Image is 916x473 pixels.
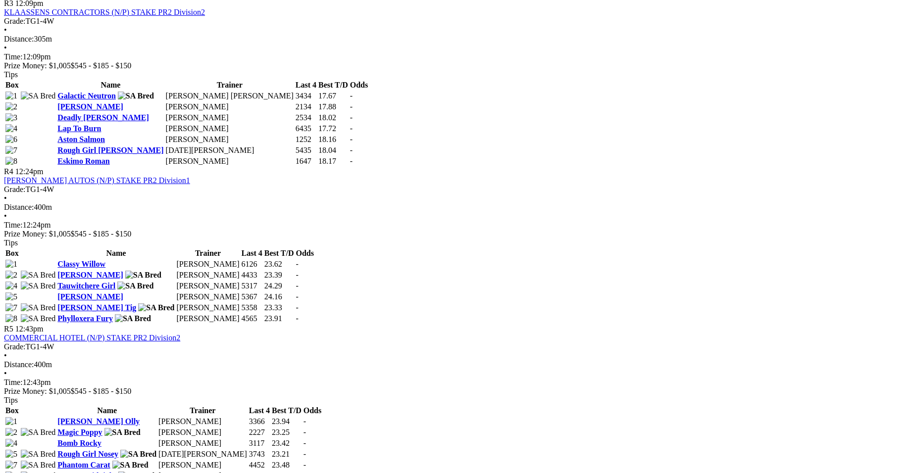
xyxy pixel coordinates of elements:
div: Prize Money: $1,005 [4,387,912,396]
td: [PERSON_NAME] [165,124,294,134]
td: [DATE][PERSON_NAME] [165,145,294,155]
span: - [296,271,298,279]
td: [PERSON_NAME] [158,417,248,426]
div: 305m [4,35,912,44]
img: SA Bred [21,303,56,312]
span: - [296,292,298,301]
td: 17.67 [318,91,349,101]
img: SA Bred [21,282,56,290]
td: 23.33 [264,303,295,313]
img: SA Bred [21,314,56,323]
a: Lap To Burn [57,124,101,133]
td: 18.17 [318,156,349,166]
span: - [296,282,298,290]
span: - [296,314,298,323]
div: 400m [4,360,912,369]
img: 1 [5,260,17,269]
img: 4 [5,282,17,290]
a: Magic Poppy [57,428,102,436]
td: 17.88 [318,102,349,112]
span: Distance: [4,360,34,369]
th: Last 4 [295,80,317,90]
td: [PERSON_NAME] [176,303,240,313]
span: - [350,135,353,143]
td: 4433 [241,270,263,280]
th: Last 4 [241,248,263,258]
a: Phylloxera Fury [57,314,113,323]
img: SA Bred [118,92,154,100]
span: - [304,417,306,426]
span: Grade: [4,17,26,25]
td: 3434 [295,91,317,101]
img: SA Bred [120,450,156,459]
span: - [304,439,306,447]
a: Classy Willow [57,260,105,268]
span: • [4,369,7,378]
div: 12:09pm [4,52,912,61]
td: 24.29 [264,281,295,291]
td: 18.16 [318,135,349,144]
a: Rough Girl Nosey [57,450,118,458]
td: 23.25 [271,427,302,437]
a: Rough Girl [PERSON_NAME] [57,146,163,154]
span: R5 [4,325,13,333]
td: 2534 [295,113,317,123]
th: Trainer [158,406,248,416]
th: Name [57,80,164,90]
img: SA Bred [138,303,174,312]
td: [PERSON_NAME] [158,460,248,470]
td: 5317 [241,281,263,291]
span: Distance: [4,35,34,43]
a: Phantom Carat [57,461,110,469]
th: Trainer [176,248,240,258]
td: 5435 [295,145,317,155]
td: 2227 [249,427,270,437]
span: Box [5,406,19,415]
span: 12:43pm [15,325,44,333]
td: 6126 [241,259,263,269]
td: [PERSON_NAME] [158,427,248,437]
th: Odds [303,406,322,416]
span: - [350,92,353,100]
td: [PERSON_NAME] [176,314,240,324]
span: R4 [4,167,13,176]
img: 2 [5,102,17,111]
img: 1 [5,92,17,100]
td: 23.42 [271,438,302,448]
td: 6435 [295,124,317,134]
td: [PERSON_NAME] [176,281,240,291]
a: COMMERCIAL HOTEL (N/P) STAKE PR2 Division2 [4,333,180,342]
img: 7 [5,461,17,470]
td: 23.94 [271,417,302,426]
td: 4452 [249,460,270,470]
span: $545 - $185 - $150 [71,230,132,238]
img: SA Bred [21,271,56,280]
td: 17.72 [318,124,349,134]
a: [PERSON_NAME] Tig [57,303,136,312]
span: - [350,113,353,122]
th: Odds [295,248,314,258]
img: SA Bred [21,428,56,437]
img: SA Bred [104,428,141,437]
span: Tips [4,70,18,79]
div: TG1-4W [4,185,912,194]
span: Time: [4,52,23,61]
img: 4 [5,124,17,133]
span: Box [5,249,19,257]
th: Best T/D [318,80,349,90]
th: Last 4 [249,406,270,416]
span: - [304,461,306,469]
span: Grade: [4,185,26,193]
a: [PERSON_NAME] AUTOS (N/P) STAKE PR2 Division1 [4,176,190,185]
td: 1647 [295,156,317,166]
span: Distance: [4,203,34,211]
span: - [304,450,306,458]
span: • [4,26,7,34]
span: $545 - $185 - $150 [71,61,132,70]
img: 7 [5,146,17,155]
div: TG1-4W [4,342,912,351]
td: [PERSON_NAME] [176,259,240,269]
span: Box [5,81,19,89]
a: [PERSON_NAME] [57,292,123,301]
div: 400m [4,203,912,212]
